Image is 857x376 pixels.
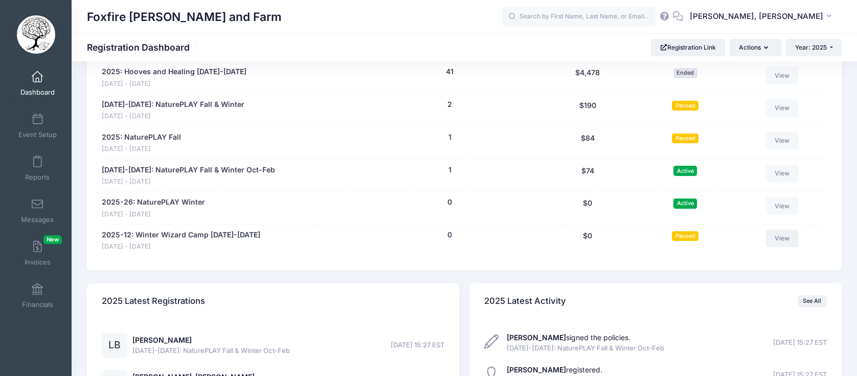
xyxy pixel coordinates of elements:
[20,88,55,97] span: Dashboard
[507,365,602,374] a: [PERSON_NAME]registered.
[102,132,181,143] a: 2025: NaturePLAY Fall
[132,346,290,356] span: [DATE]-[DATE]: NaturePLAY Fall & Winter Oct-Feb
[537,165,638,187] div: $74
[13,65,62,101] a: Dashboard
[773,338,827,348] span: [DATE] 15:27 EST
[537,99,638,121] div: $190
[25,258,51,267] span: Invoices
[766,67,799,84] a: View
[87,42,198,53] h1: Registration Dashboard
[502,7,656,27] input: Search by First Name, Last Name, or Email...
[537,67,638,89] div: $4,478
[13,108,62,144] a: Event Setup
[18,130,57,139] span: Event Setup
[132,336,192,344] a: [PERSON_NAME]
[507,333,630,342] a: [PERSON_NAME]signed the policies.
[537,197,638,219] div: $0
[102,144,181,154] span: [DATE] - [DATE]
[102,67,246,77] a: 2025: Hooves and Healing [DATE]-[DATE]
[766,132,799,149] a: View
[447,197,452,208] button: 0
[102,99,244,110] a: [DATE]-[DATE]: NaturePLAY Fall & Winter
[448,165,452,175] button: 1
[13,278,62,314] a: Financials
[102,112,244,121] span: [DATE] - [DATE]
[102,79,246,89] span: [DATE] - [DATE]
[786,39,842,56] button: Year: 2025
[22,300,53,309] span: Financials
[683,5,842,29] button: [PERSON_NAME], [PERSON_NAME]
[446,67,454,77] button: 41
[25,173,50,182] span: Reports
[673,198,697,208] span: Active
[13,150,62,186] a: Reports
[21,215,54,224] span: Messages
[102,210,205,219] span: [DATE] - [DATE]
[447,230,452,240] button: 0
[484,286,566,316] h4: 2025 Latest Activity
[730,39,781,56] button: Actions
[672,101,698,110] span: Paused
[13,193,62,229] a: Messages
[673,166,697,175] span: Active
[795,43,827,51] span: Year: 2025
[537,230,638,252] div: $0
[651,39,725,56] a: Registration Link
[102,230,260,240] a: 2025-12: Winter Wizard Camp [DATE]-[DATE]
[766,99,799,117] a: View
[672,231,698,241] span: Paused
[102,242,260,252] span: [DATE] - [DATE]
[447,99,452,110] button: 2
[690,11,823,22] span: [PERSON_NAME], [PERSON_NAME]
[17,15,55,54] img: Foxfire Woods and Farm
[672,134,698,143] span: Paused
[537,132,638,154] div: $84
[798,295,827,307] a: See All
[766,230,799,247] a: View
[102,177,275,187] span: [DATE] - [DATE]
[766,197,799,214] a: View
[102,165,275,175] a: [DATE]-[DATE]: NaturePLAY Fall & Winter Oct-Feb
[43,235,62,244] span: New
[507,333,566,342] strong: [PERSON_NAME]
[13,235,62,271] a: InvoicesNew
[102,197,205,208] a: 2025-26: NaturePLAY Winter
[102,341,127,350] a: LB
[507,343,664,353] span: [DATE]-[DATE]: NaturePLAY Fall & Winter Oct-Feb
[391,340,444,350] span: [DATE] 15:27 EST
[102,286,205,316] h4: 2025 Latest Registrations
[448,132,452,143] button: 1
[766,165,799,182] a: View
[507,365,566,374] strong: [PERSON_NAME]
[673,68,697,78] span: Ended
[87,5,281,29] h1: Foxfire [PERSON_NAME] and Farm
[102,333,127,358] div: LB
